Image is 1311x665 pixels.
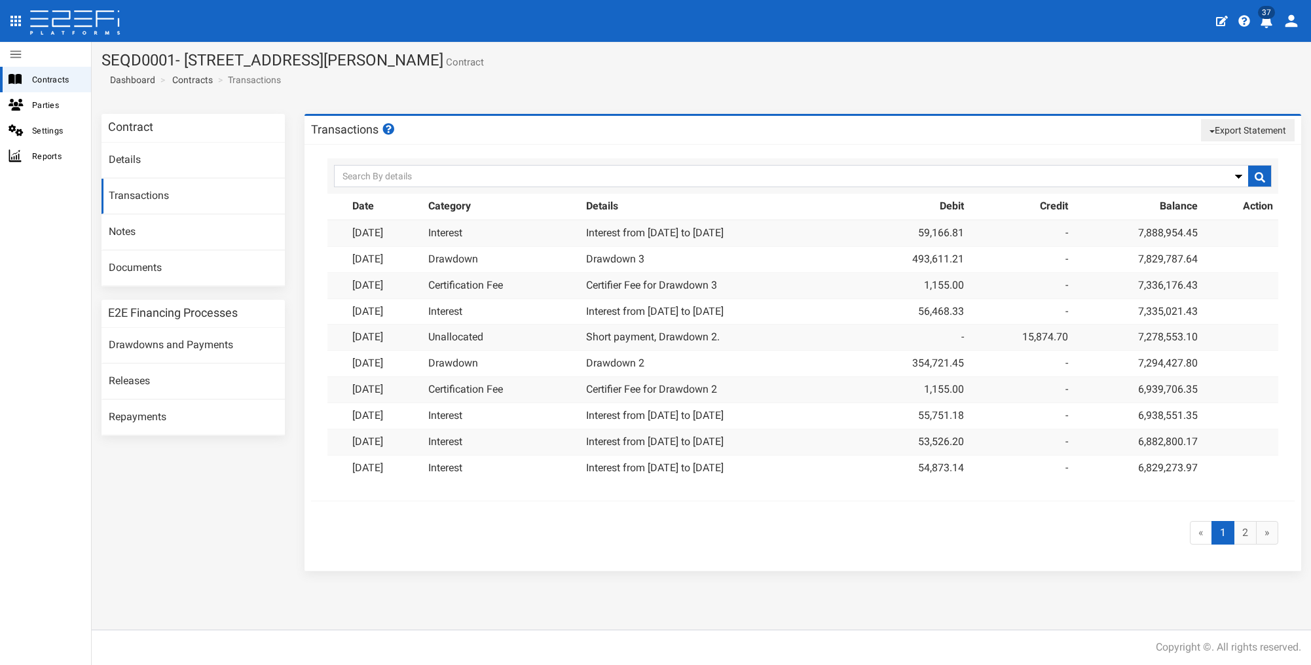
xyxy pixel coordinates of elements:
[352,357,383,369] a: [DATE]
[969,403,1073,429] td: -
[855,429,970,455] td: 53,526.20
[423,298,580,325] td: Interest
[969,351,1073,377] td: -
[423,377,580,403] td: Certification Fee
[105,73,155,86] a: Dashboard
[1073,220,1203,246] td: 7,888,954.45
[1203,194,1278,220] th: Action
[855,377,970,403] td: 1,155.00
[581,194,855,220] th: Details
[586,331,720,343] a: Short payment, Drawdown 2.
[423,351,580,377] td: Drawdown
[969,377,1073,403] td: -
[352,331,383,343] a: [DATE]
[102,251,285,286] a: Documents
[855,455,970,480] td: 54,873.14
[105,75,155,85] span: Dashboard
[215,73,281,86] li: Transactions
[108,307,238,319] h3: E2E Financing Processes
[102,215,285,250] a: Notes
[1073,455,1203,480] td: 6,829,273.97
[443,58,484,67] small: Contract
[352,253,383,265] a: [DATE]
[855,403,970,429] td: 55,751.18
[334,165,1272,187] input: Search By details
[423,246,580,272] td: Drawdown
[586,279,717,291] a: Certifier Fee for Drawdown 3
[586,461,724,474] a: Interest from [DATE] to [DATE]
[1073,429,1203,455] td: 6,882,800.17
[423,220,580,246] td: Interest
[352,461,383,474] a: [DATE]
[352,305,383,317] a: [DATE]
[969,220,1073,246] td: -
[352,409,383,422] a: [DATE]
[1156,640,1301,655] div: Copyright ©. All rights reserved.
[1073,403,1203,429] td: 6,938,551.35
[352,383,383,395] a: [DATE]
[1073,246,1203,272] td: 7,829,787.64
[423,455,580,480] td: Interest
[1201,119,1295,141] button: Export Statement
[347,194,424,220] th: Date
[32,149,81,164] span: Reports
[855,351,970,377] td: 354,721.45
[423,325,580,351] td: Unallocated
[855,325,970,351] td: -
[311,123,396,135] h3: Transactions
[586,383,717,395] a: Certifier Fee for Drawdown 2
[1073,272,1203,298] td: 7,336,176.43
[352,226,383,239] a: [DATE]
[1073,351,1203,377] td: 7,294,427.80
[1073,377,1203,403] td: 6,939,706.35
[352,279,383,291] a: [DATE]
[969,429,1073,455] td: -
[102,143,285,178] a: Details
[969,298,1073,325] td: -
[855,246,970,272] td: 493,611.21
[969,246,1073,272] td: -
[32,98,81,113] span: Parties
[423,403,580,429] td: Interest
[969,325,1073,351] td: 15,874.70
[586,435,724,448] a: Interest from [DATE] to [DATE]
[423,194,580,220] th: Category
[102,328,285,363] a: Drawdowns and Payments
[1073,325,1203,351] td: 7,278,553.10
[1190,521,1212,545] span: «
[969,272,1073,298] td: -
[102,179,285,214] a: Transactions
[32,72,81,87] span: Contracts
[586,305,724,317] a: Interest from [DATE] to [DATE]
[423,272,580,298] td: Certification Fee
[172,73,213,86] a: Contracts
[855,298,970,325] td: 56,468.33
[1073,298,1203,325] td: 7,335,021.43
[423,429,580,455] td: Interest
[1256,521,1278,545] a: »
[586,226,724,239] a: Interest from [DATE] to [DATE]
[1234,521,1257,545] a: 2
[102,400,285,435] a: Repayments
[1073,194,1203,220] th: Balance
[102,52,1301,69] h1: SEQD0001- [STREET_ADDRESS][PERSON_NAME]
[586,409,724,422] a: Interest from [DATE] to [DATE]
[108,121,153,133] h3: Contract
[586,253,644,265] a: Drawdown 3
[969,194,1073,220] th: Credit
[855,272,970,298] td: 1,155.00
[855,194,970,220] th: Debit
[586,357,644,369] a: Drawdown 2
[352,435,383,448] a: [DATE]
[855,220,970,246] td: 59,166.81
[1211,521,1234,545] span: 1
[32,123,81,138] span: Settings
[969,455,1073,480] td: -
[102,364,285,399] a: Releases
